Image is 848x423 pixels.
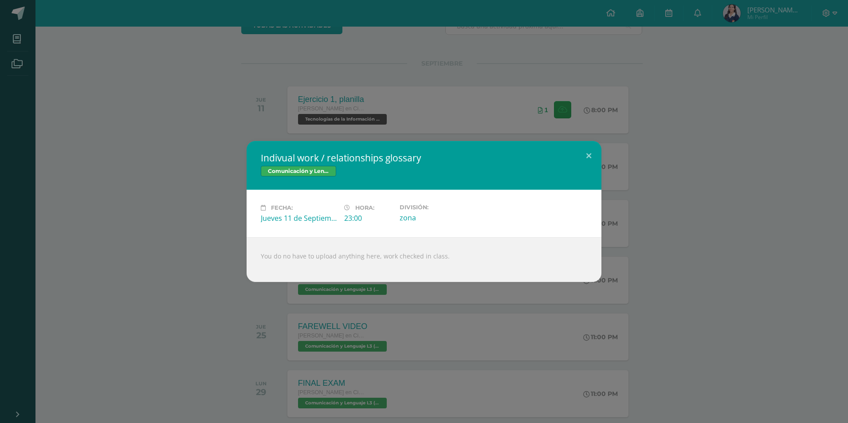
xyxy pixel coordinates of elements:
[355,204,374,211] span: Hora:
[400,204,476,211] label: División:
[344,213,393,223] div: 23:00
[271,204,293,211] span: Fecha:
[261,166,336,176] span: Comunicación y Lenguaje L3 (Inglés) 5
[400,213,476,223] div: zona
[576,141,601,171] button: Close (Esc)
[261,213,337,223] div: Jueves 11 de Septiembre
[261,152,587,164] h2: Indivual work / relationships glossary
[247,237,601,282] div: You do no have to upload anything here, work checked in class.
